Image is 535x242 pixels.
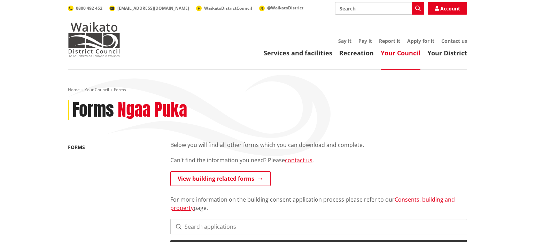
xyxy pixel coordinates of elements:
a: Report it [379,38,400,44]
a: [EMAIL_ADDRESS][DOMAIN_NAME] [109,5,189,11]
input: Search applications [170,219,467,234]
p: Below you will find all other forms which you can download and complete. [170,141,467,149]
input: Search input [335,2,424,15]
a: contact us [285,156,312,164]
a: WaikatoDistrictCouncil [196,5,252,11]
p: Can't find the information you need? Please . [170,156,467,164]
h2: Ngaa Puka [118,100,187,120]
a: Consents, building and property [170,196,455,212]
span: WaikatoDistrictCouncil [204,5,252,11]
p: For more information on the building consent application process please refer to our page. [170,187,467,212]
a: Account [428,2,467,15]
a: Your Council [381,49,420,57]
a: Your District [427,49,467,57]
span: [EMAIL_ADDRESS][DOMAIN_NAME] [117,5,189,11]
a: Forms [68,144,85,150]
a: Recreation [339,49,374,57]
a: Contact us [441,38,467,44]
a: View building related forms [170,171,271,186]
a: Pay it [358,38,372,44]
a: 0800 492 452 [68,5,102,11]
a: Apply for it [407,38,434,44]
h1: Forms [72,100,114,120]
a: Your Council [85,87,109,93]
nav: breadcrumb [68,87,467,93]
span: Forms [114,87,126,93]
a: Home [68,87,80,93]
img: Waikato District Council - Te Kaunihera aa Takiwaa o Waikato [68,22,120,57]
a: Services and facilities [264,49,332,57]
span: @WaikatoDistrict [267,5,303,11]
a: @WaikatoDistrict [259,5,303,11]
span: 0800 492 452 [76,5,102,11]
a: Say it [338,38,351,44]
